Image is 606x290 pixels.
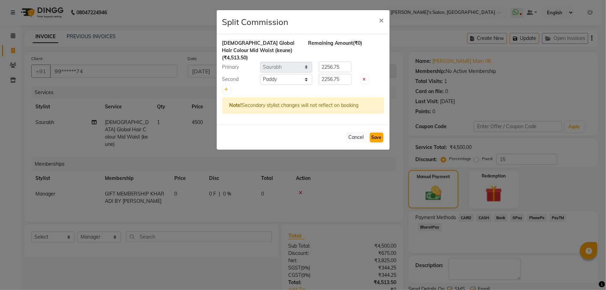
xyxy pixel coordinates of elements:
button: Cancel [346,132,367,143]
h4: Split Commission [222,16,289,28]
div: Primary [217,64,260,71]
span: [DEMOGRAPHIC_DATA] Global Hair Colour Mid Waist (keune) [222,40,295,53]
span: (₹0) [353,40,363,46]
button: Close [374,10,390,30]
span: (₹4,513.50) [222,55,248,61]
span: × [379,15,384,25]
strong: Note! [230,102,242,108]
button: Save [370,133,383,142]
div: Secondary stylist changes will not reflect on booking [222,97,384,114]
div: Second [217,76,260,83]
span: Remaining Amount [308,40,353,46]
